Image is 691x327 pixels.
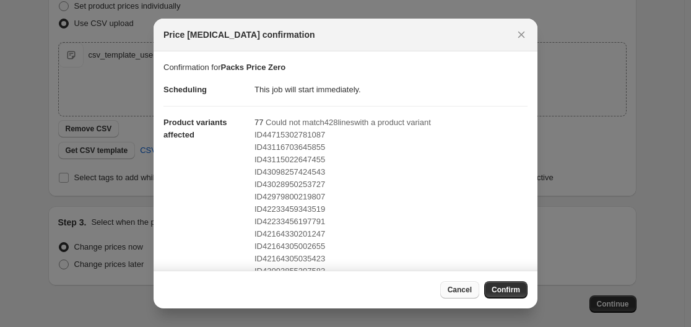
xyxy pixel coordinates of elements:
[492,285,520,295] span: Confirm
[163,61,528,74] p: Confirmation for
[254,130,325,139] span: ID44715302781087
[254,242,325,251] span: ID42164305002655
[254,180,325,189] span: ID43028950253727
[254,254,325,263] span: ID42164305035423
[254,74,528,106] dd: This job will start immediately.
[254,167,325,177] span: ID43098257424543
[163,85,207,94] span: Scheduling
[484,281,528,299] button: Confirm
[448,285,472,295] span: Cancel
[254,217,325,226] span: ID42233456197791
[266,118,431,127] span: Could not match 428 line s with a product variant
[163,118,227,139] span: Product variants affected
[163,28,315,41] span: Price [MEDICAL_DATA] confirmation
[254,155,325,164] span: ID43115022647455
[220,63,285,72] b: Packs Price Zero
[254,142,325,152] span: ID43116703645855
[254,204,325,214] span: ID42233459343519
[513,26,530,43] button: Close
[254,192,325,201] span: ID42979800219807
[440,281,479,299] button: Cancel
[254,229,325,238] span: ID42164330201247
[254,266,325,276] span: ID43093855207583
